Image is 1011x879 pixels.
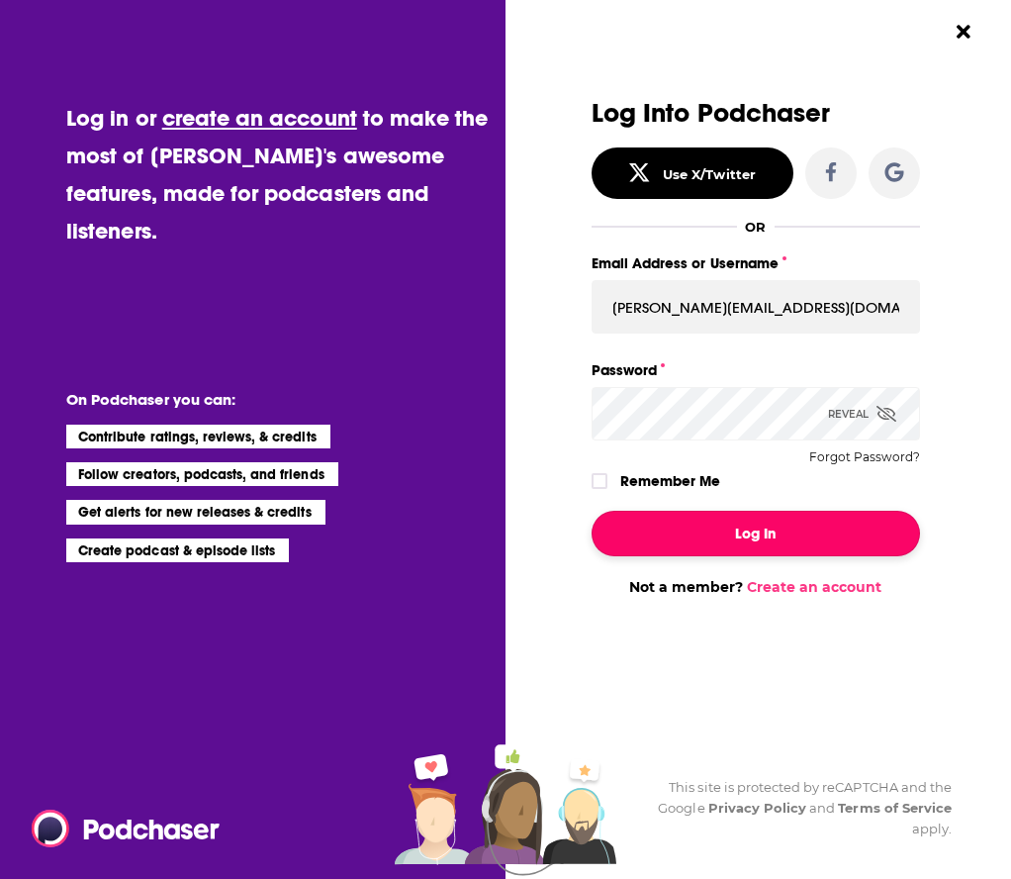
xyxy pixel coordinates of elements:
[66,390,462,409] li: On Podchaser you can:
[66,500,324,524] li: Get alerts for new releases & credits
[623,777,952,839] div: This site is protected by reCAPTCHA and the Google and apply.
[708,800,807,816] a: Privacy Policy
[620,468,720,494] label: Remember Me
[592,578,920,596] div: Not a member?
[592,99,920,128] h3: Log Into Podchaser
[66,462,338,486] li: Follow creators, podcasts, and friends
[592,280,920,334] input: Email Address or Username
[838,800,952,816] a: Terms of Service
[592,357,920,383] label: Password
[592,511,920,556] button: Log In
[809,450,920,464] button: Forgot Password?
[32,810,206,847] a: Podchaser - Follow, Share and Rate Podcasts
[745,219,766,235] div: OR
[828,387,896,440] div: Reveal
[66,425,330,448] li: Contribute ratings, reviews, & credits
[747,578,881,596] a: Create an account
[32,810,222,847] img: Podchaser - Follow, Share and Rate Podcasts
[663,166,756,182] div: Use X/Twitter
[945,13,982,50] button: Close Button
[162,104,357,132] a: create an account
[592,147,793,199] button: Use X/Twitter
[66,538,289,562] li: Create podcast & episode lists
[592,250,920,276] label: Email Address or Username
